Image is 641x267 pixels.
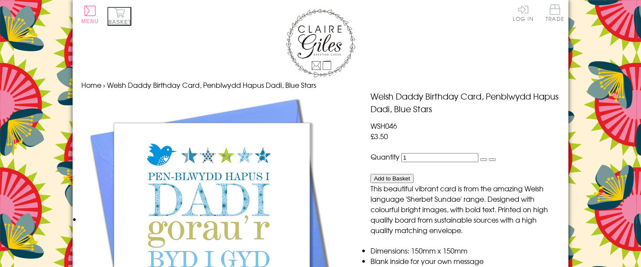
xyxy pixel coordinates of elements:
span: Trade [546,4,564,21]
button: Basket [107,7,131,26]
a: Trade [546,4,564,23]
button: Add to Basket [371,174,414,183]
span: £3.50 [371,131,388,141]
p: This beautiful vibrant card is from the amazing Welsh language 'Sherbet Sundae' range. Designed w... [371,183,560,235]
span: Menu [81,18,99,24]
label: Quantity [371,151,400,162]
button: Menu [81,6,99,24]
span: Welsh Daddy Birthday Card, Penblwydd Hapus Dadi, Blue Stars [107,80,316,90]
span: › [103,80,105,90]
a: Log In [513,4,534,21]
img: Claire Giles Greetings Cards [286,9,355,77]
a: Home [81,80,101,90]
nav: breadcrumbs [81,80,560,90]
span: WSH046 [371,120,397,131]
li: Dimensions: 150mm x 150mm [371,245,560,256]
span: Add to Basket [374,175,410,182]
h1: Welsh Daddy Birthday Card, Penblwydd Hapus Dadi, Blue Stars [371,90,560,115]
li: Blank inside for your own message [371,256,560,266]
